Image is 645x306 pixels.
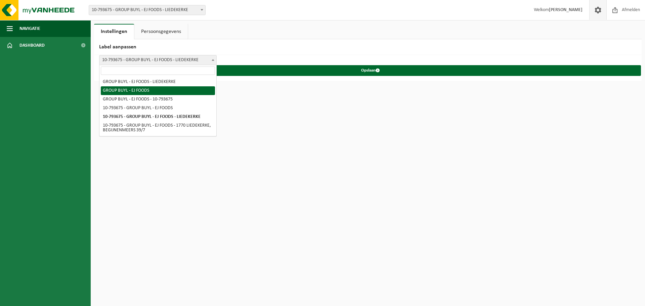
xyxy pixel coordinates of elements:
span: 10-793675 - GROUP BUYL - EJ FOODS - LIEDEKERKE [99,55,217,65]
li: 10-793675 - GROUP BUYL - EJ FOODS - 1770 LIEDEKERKE, BEGIJNENMEERS 39/7 [101,121,215,135]
span: 10-793675 - GROUP BUYL - EJ FOODS - LIEDEKERKE [99,55,216,65]
li: GROUP BUYL - EJ FOODS - 10-793675 [101,95,215,104]
button: Opslaan [100,65,641,76]
span: 10-793675 - GROUP BUYL - EJ FOODS - LIEDEKERKE [89,5,206,15]
li: GROUP BUYL - EJ FOODS [101,86,215,95]
li: 10-793675 - GROUP BUYL - EJ FOODS - LIEDEKERKE [101,113,215,121]
strong: [PERSON_NAME] [549,7,583,12]
span: Dashboard [19,37,45,54]
span: Navigatie [19,20,40,37]
li: GROUP BUYL - EJ FOODS - LIEDEKERKE [101,78,215,86]
li: 10-793675 - GROUP BUYL - EJ FOODS [101,104,215,113]
a: Persoonsgegevens [134,24,188,39]
span: 10-793675 - GROUP BUYL - EJ FOODS - LIEDEKERKE [89,5,205,15]
a: Instellingen [94,24,134,39]
h2: Label aanpassen [94,39,642,55]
